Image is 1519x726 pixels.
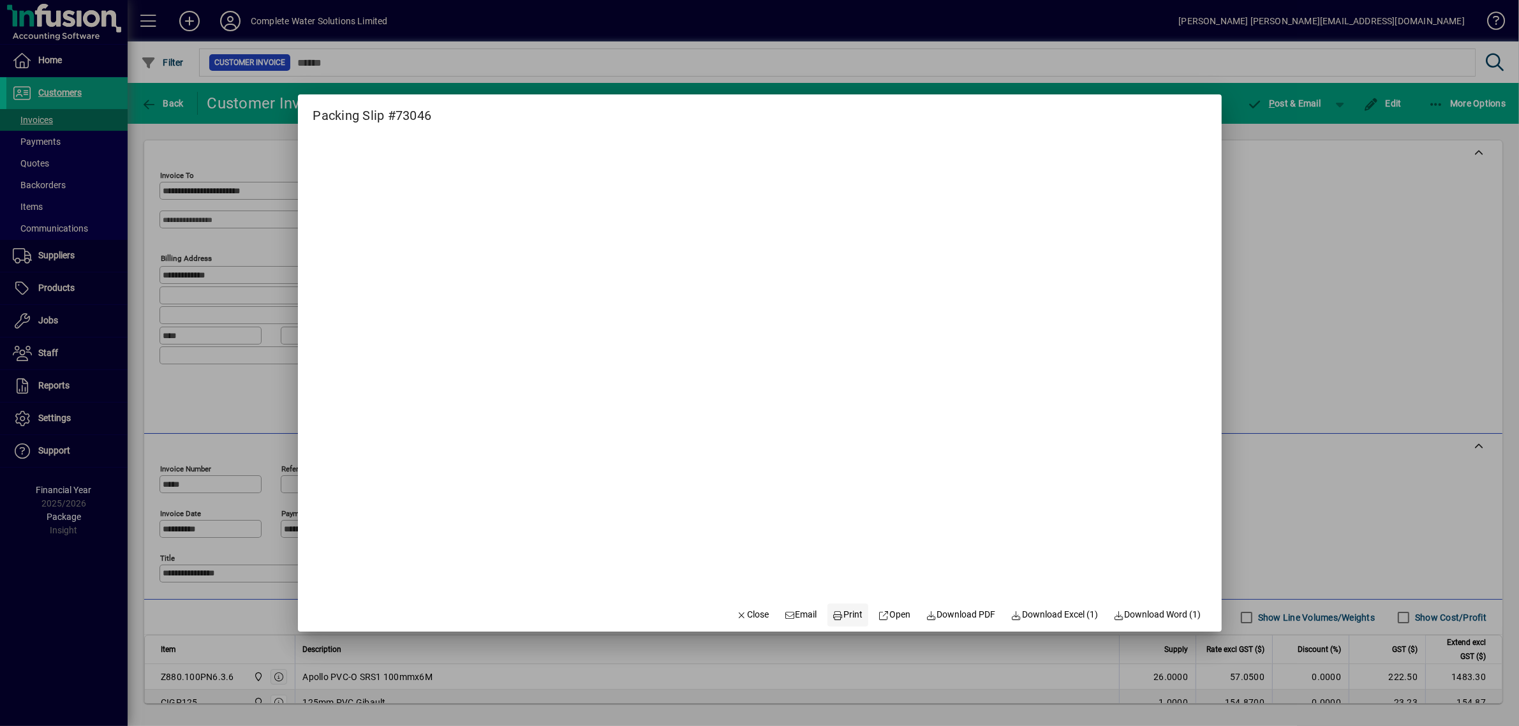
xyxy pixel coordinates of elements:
a: Download PDF [921,604,1001,626]
span: Download PDF [926,608,996,621]
a: Open [873,604,916,626]
button: Close [731,604,774,626]
button: Download Word (1) [1108,604,1206,626]
span: Email [784,608,817,621]
span: Print [833,608,863,621]
span: Open [878,608,911,621]
span: Download Word (1) [1113,608,1201,621]
h2: Packing Slip #73046 [298,94,447,126]
button: Email [779,604,822,626]
span: Close [736,608,769,621]
button: Download Excel (1) [1006,604,1104,626]
button: Print [827,604,868,626]
span: Download Excel (1) [1011,608,1099,621]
